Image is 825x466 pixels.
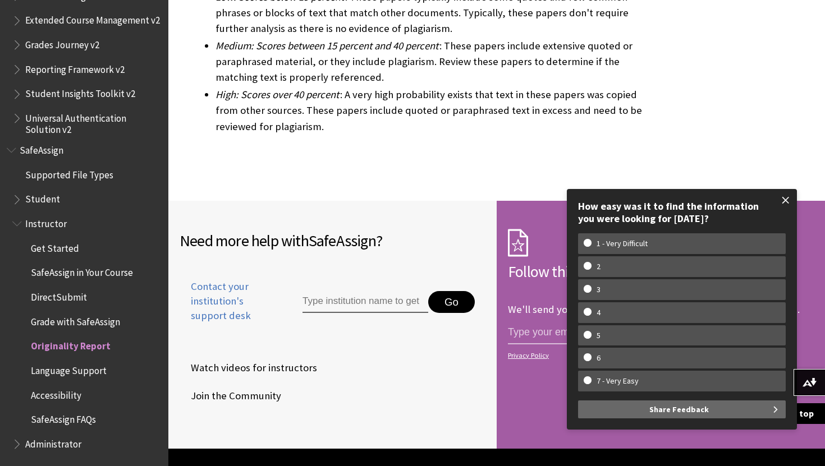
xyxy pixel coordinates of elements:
[578,400,786,418] button: Share Feedback
[31,386,81,401] span: Accessibility
[508,303,800,316] p: We'll send you an email each time we make an important change.
[31,264,133,279] span: SafeAssign in Your Course
[25,109,161,135] span: Universal Authentication Solution v2
[508,352,810,359] a: Privacy Policy
[31,239,79,254] span: Get Started
[584,308,613,317] w-span: 4
[584,262,613,271] w-span: 2
[7,141,162,454] nav: Book outline for Blackboard SafeAssign
[216,39,438,52] span: Medium: Scores between 15 percent and 40 percent
[584,331,613,340] w-span: 5
[180,279,277,337] a: Contact your institution's support desk
[25,435,81,450] span: Administrator
[180,387,283,404] a: Join the Community
[31,337,111,352] span: Originality Report
[584,376,652,386] w-span: 7 - Very Easy
[25,214,67,229] span: Instructor
[180,387,281,404] span: Join the Community
[25,35,99,50] span: Grades Journey v2
[584,285,613,294] w-span: 3
[578,200,786,224] div: How easy was it to find the information you were looking for [DATE]?
[20,141,63,156] span: SafeAssign
[25,60,125,75] span: Reporting Framework v2
[25,190,60,205] span: Student
[216,87,648,134] li: : A very high probability exists that text in these papers was copied from other sources. These p...
[25,165,113,181] span: Supported File Types
[649,400,709,418] span: Share Feedback
[508,260,814,283] h2: Follow this page!
[428,291,475,313] button: Go
[508,321,700,344] input: email address
[302,291,428,313] input: Type institution name to get support
[180,359,317,376] span: Watch videos for instructors
[31,410,96,426] span: SafeAssign FAQs
[180,359,319,376] a: Watch videos for instructors
[31,361,107,376] span: Language Support
[584,239,661,248] w-span: 1 - Very Difficult
[25,85,135,100] span: Student Insights Toolkit v2
[508,229,528,257] img: Subscription Icon
[216,38,648,85] li: : These papers include extensive quoted or paraphrased material, or they include plagiarism. Revi...
[180,279,277,324] span: Contact your institution's support desk
[31,312,120,327] span: Grade with SafeAssign
[584,353,613,363] w-span: 6
[309,230,376,251] span: SafeAssign
[180,229,485,252] h2: Need more help with ?
[25,11,160,26] span: Extended Course Management v2
[216,88,339,101] span: High: Scores over 40 percent
[31,288,87,303] span: DirectSubmit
